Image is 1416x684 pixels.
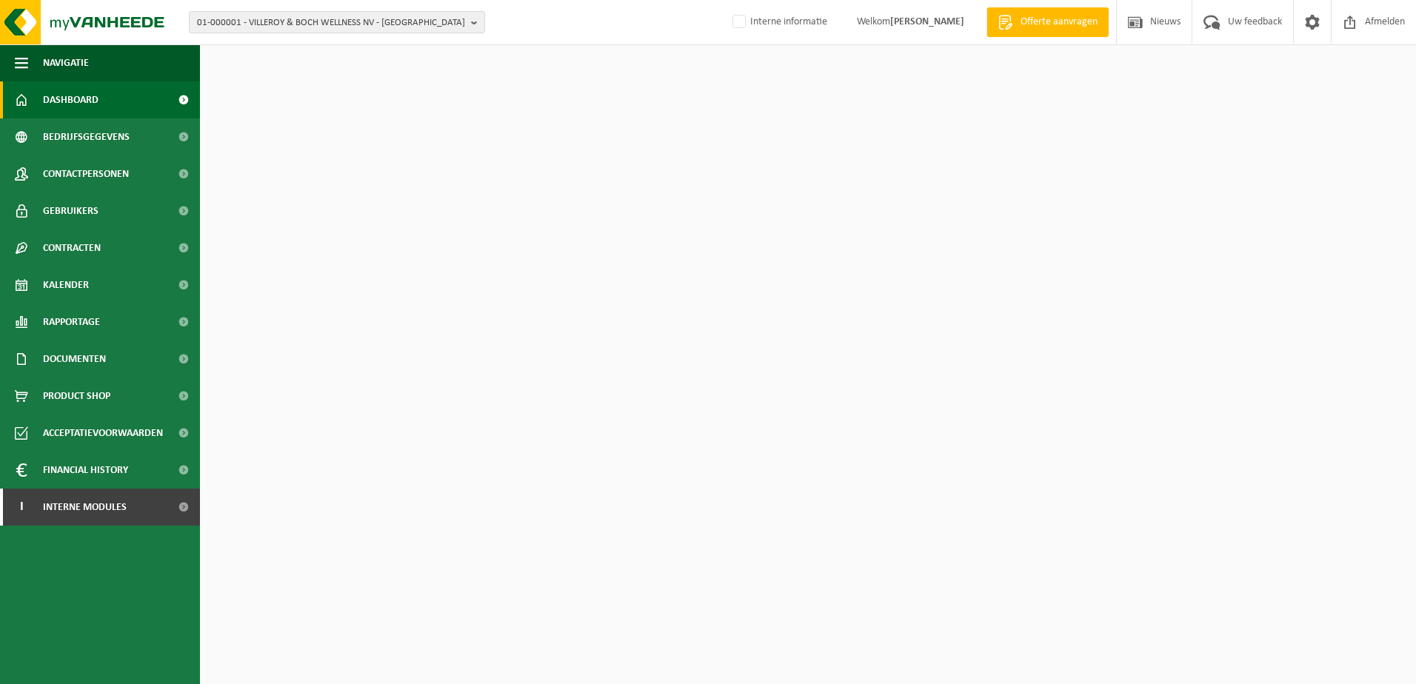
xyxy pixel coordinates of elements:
[1017,15,1101,30] span: Offerte aanvragen
[43,155,129,192] span: Contactpersonen
[189,11,485,33] button: 01-000001 - VILLEROY & BOCH WELLNESS NV - [GEOGRAPHIC_DATA]
[43,81,98,118] span: Dashboard
[729,11,827,33] label: Interne informatie
[43,118,130,155] span: Bedrijfsgegevens
[43,341,106,378] span: Documenten
[43,192,98,229] span: Gebruikers
[43,44,89,81] span: Navigatie
[43,378,110,415] span: Product Shop
[890,16,964,27] strong: [PERSON_NAME]
[15,489,28,526] span: I
[43,266,89,304] span: Kalender
[43,452,128,489] span: Financial History
[197,12,465,34] span: 01-000001 - VILLEROY & BOCH WELLNESS NV - [GEOGRAPHIC_DATA]
[986,7,1109,37] a: Offerte aanvragen
[43,304,100,341] span: Rapportage
[43,229,101,266] span: Contracten
[43,489,127,526] span: Interne modules
[43,415,163,452] span: Acceptatievoorwaarden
